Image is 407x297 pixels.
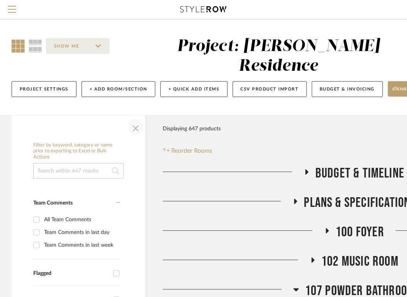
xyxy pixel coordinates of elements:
div: Project: [PERSON_NAME] Residence [177,38,380,74]
button: + Add Room/Section [82,81,155,97]
span: 100 Foyer [336,224,385,241]
button: + Quick Add Items [160,81,228,97]
div: Team Comments in last day [44,226,118,239]
button: Project Settings [12,81,77,97]
button: Reorder Rooms [163,146,213,155]
span: Team Comments [33,200,73,206]
button: CSV Product Import [233,81,307,97]
div: Flagged [33,270,109,277]
div: All Team Comments [44,213,118,226]
input: Search within 647 results [33,163,124,179]
span: 102 Music Room [322,253,399,270]
button: Budget & Invoicing [312,81,383,97]
span: Budget & Timeline [315,165,404,182]
div: Team Comments in last week [44,239,118,251]
div: Displaying 647 products [163,121,221,137]
span: Reorder Rooms [172,146,213,155]
h6: Filter by keyword, category or name prior to exporting to Excel or Bulk Actions [33,142,124,160]
button: Close [128,119,143,135]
